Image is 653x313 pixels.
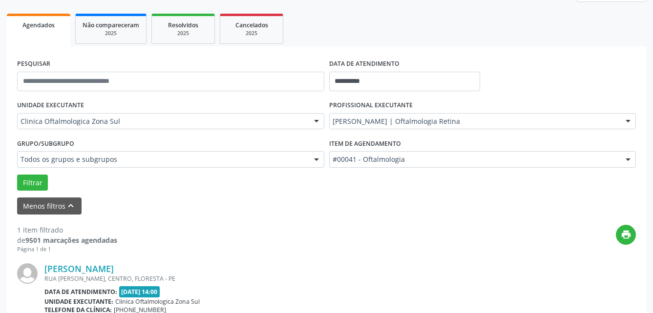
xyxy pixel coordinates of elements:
div: Página 1 de 1 [17,245,117,254]
span: [PERSON_NAME] | Oftalmologia Retina [333,117,616,126]
label: DATA DE ATENDIMENTO [329,57,400,72]
span: #00041 - Oftalmologia [333,155,616,164]
button: print [616,225,636,245]
span: [DATE] 14:00 [119,286,160,297]
strong: 9501 marcações agendadas [25,235,117,245]
b: Data de atendimento: [44,288,117,296]
b: Unidade executante: [44,297,113,306]
i: print [621,229,632,240]
i: keyboard_arrow_up [65,200,76,211]
div: de [17,235,117,245]
a: [PERSON_NAME] [44,263,114,274]
div: 2025 [83,30,139,37]
label: Item de agendamento [329,136,401,151]
span: Resolvidos [168,21,198,29]
button: Filtrar [17,175,48,191]
span: Agendados [22,21,55,29]
label: UNIDADE EXECUTANTE [17,98,84,113]
label: PESQUISAR [17,57,50,72]
div: 2025 [227,30,276,37]
label: PROFISSIONAL EXECUTANTE [329,98,413,113]
span: Cancelados [235,21,268,29]
div: 1 item filtrado [17,225,117,235]
img: img [17,263,38,284]
span: Não compareceram [83,21,139,29]
span: Todos os grupos e subgrupos [21,155,304,164]
span: Clinica Oftalmologica Zona Sul [21,117,304,126]
label: Grupo/Subgrupo [17,136,74,151]
span: Clinica Oftalmologica Zona Sul [115,297,200,306]
div: RUA [PERSON_NAME], CENTRO, FLORESTA - PE [44,274,489,283]
button: Menos filtroskeyboard_arrow_up [17,197,82,215]
div: 2025 [159,30,208,37]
